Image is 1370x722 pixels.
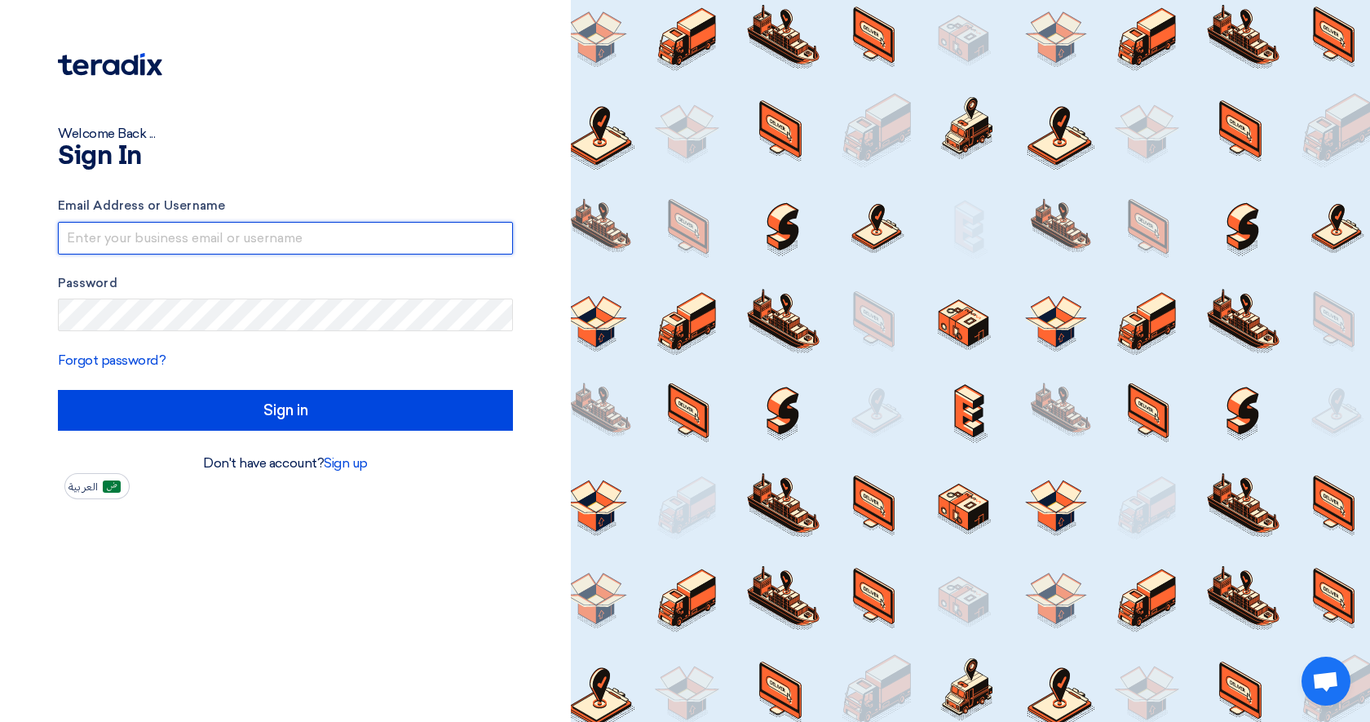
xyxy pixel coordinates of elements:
input: Sign in [58,390,513,431]
label: Email Address or Username [58,197,513,215]
input: Enter your business email or username [58,222,513,255]
a: Forgot password? [58,352,166,368]
div: Welcome Back ... [58,124,513,144]
h1: Sign In [58,144,513,170]
div: Don't have account? [58,454,513,473]
a: Sign up [324,455,368,471]
span: العربية [68,481,98,493]
img: Teradix logo [58,53,162,76]
img: ar-AR.png [103,481,121,493]
button: العربية [64,473,130,499]
label: Password [58,274,513,293]
a: Open chat [1301,657,1350,706]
